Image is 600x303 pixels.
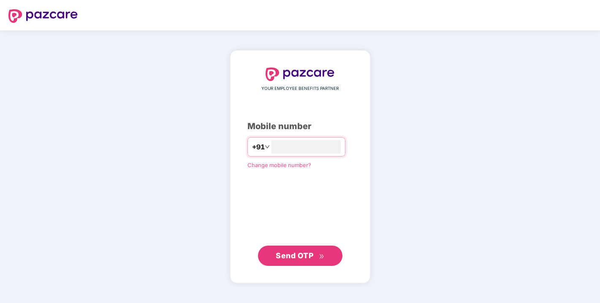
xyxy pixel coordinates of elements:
[261,85,339,92] span: YOUR EMPLOYEE BENEFITS PARTNER
[247,120,353,133] div: Mobile number
[319,254,324,259] span: double-right
[276,251,313,260] span: Send OTP
[258,246,342,266] button: Send OTPdouble-right
[266,68,335,81] img: logo
[252,142,265,152] span: +91
[265,144,270,149] span: down
[247,162,311,168] a: Change mobile number?
[8,9,78,23] img: logo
